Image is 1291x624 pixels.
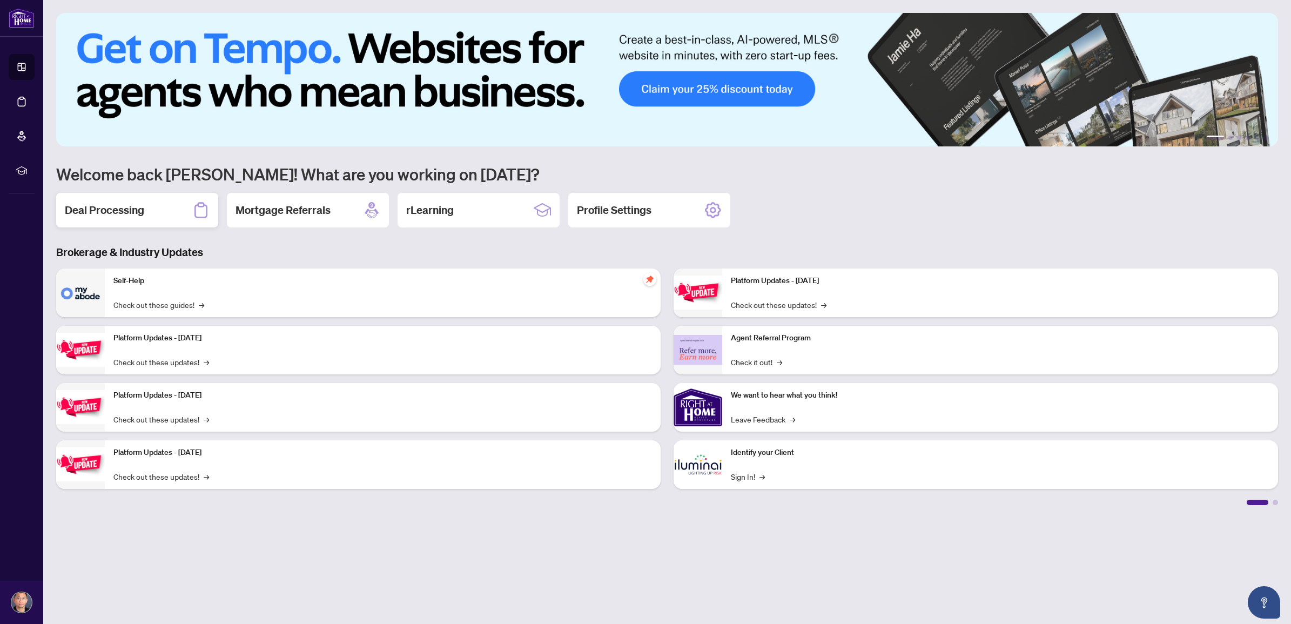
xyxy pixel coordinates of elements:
a: Check out these guides!→ [113,299,204,311]
p: Self-Help [113,275,652,287]
img: Platform Updates - June 23, 2025 [674,276,722,310]
span: → [204,356,209,368]
img: Platform Updates - September 16, 2025 [56,333,105,367]
span: pushpin [643,273,656,286]
a: Check out these updates!→ [113,413,209,425]
span: → [777,356,782,368]
a: Check out these updates!→ [731,299,826,311]
button: 6 [1263,136,1267,140]
span: → [204,413,209,425]
a: Check out these updates!→ [113,356,209,368]
button: 5 [1254,136,1259,140]
img: Self-Help [56,269,105,317]
h2: rLearning [406,203,454,218]
img: We want to hear what you think! [674,383,722,432]
h2: Deal Processing [65,203,144,218]
h2: Mortgage Referrals [236,203,331,218]
p: Agent Referral Program [731,332,1269,344]
p: Platform Updates - [DATE] [731,275,1269,287]
a: Check out these updates!→ [113,471,209,482]
h3: Brokerage & Industry Updates [56,245,1278,260]
p: Platform Updates - [DATE] [113,447,652,459]
img: Slide 0 [56,13,1278,146]
button: 1 [1207,136,1224,140]
a: Sign In!→ [731,471,765,482]
button: 2 [1228,136,1233,140]
span: → [821,299,826,311]
span: → [199,299,204,311]
p: Platform Updates - [DATE] [113,390,652,401]
span: → [204,471,209,482]
h2: Profile Settings [577,203,651,218]
span: → [759,471,765,482]
a: Check it out!→ [731,356,782,368]
button: 3 [1237,136,1241,140]
img: logo [9,8,35,28]
p: We want to hear what you think! [731,390,1269,401]
button: 4 [1246,136,1250,140]
img: Platform Updates - July 8, 2025 [56,447,105,481]
p: Platform Updates - [DATE] [113,332,652,344]
a: Leave Feedback→ [731,413,795,425]
button: Open asap [1248,586,1280,619]
h1: Welcome back [PERSON_NAME]! What are you working on [DATE]? [56,164,1278,184]
img: Identify your Client [674,440,722,489]
span: → [790,413,795,425]
img: Profile Icon [11,592,32,613]
img: Agent Referral Program [674,335,722,365]
img: Platform Updates - July 21, 2025 [56,390,105,424]
p: Identify your Client [731,447,1269,459]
